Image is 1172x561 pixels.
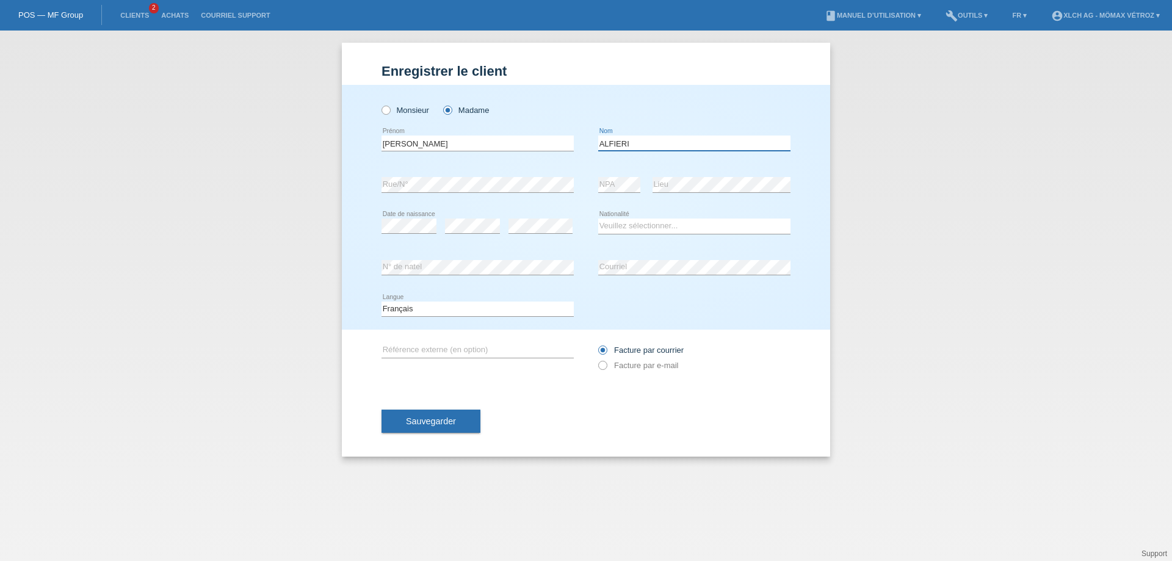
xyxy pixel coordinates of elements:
[1051,10,1063,22] i: account_circle
[1007,12,1033,19] a: FR ▾
[825,10,837,22] i: book
[946,10,958,22] i: build
[195,12,276,19] a: Courriel Support
[598,361,606,376] input: Facture par e-mail
[406,416,456,426] span: Sauvegarder
[1141,549,1167,558] a: Support
[443,106,489,115] label: Madame
[1045,12,1166,19] a: account_circleXLCH AG - Mömax Vétroz ▾
[598,346,606,361] input: Facture par courrier
[18,10,83,20] a: POS — MF Group
[443,106,451,114] input: Madame
[939,12,994,19] a: buildOutils ▾
[114,12,155,19] a: Clients
[598,346,684,355] label: Facture par courrier
[382,63,790,79] h1: Enregistrer le client
[382,106,429,115] label: Monsieur
[382,106,389,114] input: Monsieur
[819,12,927,19] a: bookManuel d’utilisation ▾
[382,410,480,433] button: Sauvegarder
[155,12,195,19] a: Achats
[149,3,159,13] span: 2
[598,361,678,370] label: Facture par e-mail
